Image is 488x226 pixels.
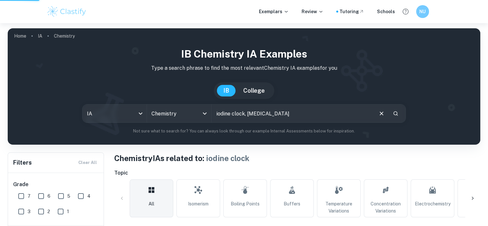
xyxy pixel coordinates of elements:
span: 7 [28,193,30,200]
span: 1 [67,208,69,215]
input: E.g. enthalpy of combustion, Winkler method, phosphate and temperature... [212,104,373,122]
a: IA [38,32,42,41]
button: Open [200,109,209,118]
p: Chemistry [54,32,75,40]
span: Boiling Points [231,200,260,207]
button: College [237,85,271,96]
p: Exemplars [259,8,289,15]
h1: Chemistry IAs related to: [114,152,480,164]
h6: NU [419,8,426,15]
a: Home [14,32,26,41]
img: profile cover [8,28,480,145]
span: 3 [28,208,30,215]
p: Type a search phrase to find the most relevant Chemistry IA examples for you [13,64,475,72]
button: Help and Feedback [400,6,411,17]
span: All [149,200,154,207]
span: 6 [47,193,50,200]
span: Temperature Variations [320,200,358,214]
div: IA [82,104,147,122]
a: Tutoring [339,8,364,15]
button: NU [416,5,429,18]
h1: IB Chemistry IA examples [13,46,475,62]
span: 5 [67,193,70,200]
p: Not sure what to search for? You can always look through our example Internal Assessments below f... [13,128,475,134]
span: Buffers [284,200,300,207]
a: Schools [377,8,395,15]
p: Review [302,8,323,15]
span: Isomerism [188,200,209,207]
img: Clastify logo [47,5,87,18]
h6: Grade [13,181,99,188]
span: Concentration Variations [367,200,405,214]
span: Electrochemistry [415,200,450,207]
h6: Filters [13,158,32,167]
button: Search [390,108,401,119]
span: 4 [87,193,90,200]
span: iodine clock [206,154,249,163]
h6: Topic [114,169,480,177]
button: Clear [375,107,388,120]
button: IB [217,85,235,96]
span: 2 [47,208,50,215]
